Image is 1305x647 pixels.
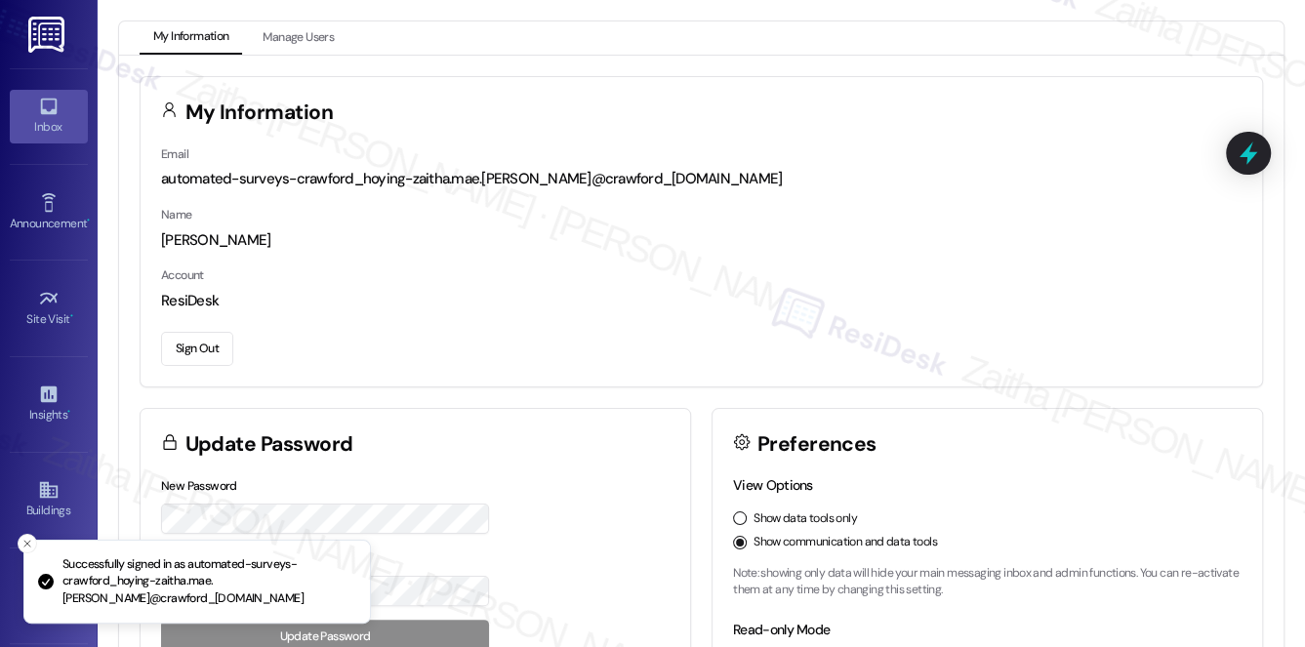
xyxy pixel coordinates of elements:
label: Account [161,267,204,283]
button: Manage Users [249,21,347,55]
h3: Update Password [185,434,353,455]
button: Close toast [18,534,37,553]
label: View Options [733,476,813,494]
button: My Information [140,21,242,55]
a: Insights • [10,378,88,430]
a: Site Visit • [10,282,88,335]
label: Show communication and data tools [754,534,937,551]
a: Buildings [10,473,88,526]
p: Note: showing only data will hide your main messaging inbox and admin functions. You can re-activ... [733,565,1242,599]
div: ResiDesk [161,291,1242,311]
span: • [67,405,70,419]
a: Inbox [10,90,88,142]
h3: Preferences [757,434,877,455]
label: New Password [161,478,237,494]
span: • [70,309,73,323]
div: [PERSON_NAME] [161,230,1242,251]
img: ResiDesk Logo [28,17,68,53]
a: Leads [10,570,88,623]
label: Name [161,207,192,222]
span: • [87,214,90,227]
button: Sign Out [161,332,233,366]
div: automated-surveys-crawford_hoying-zaitha.mae.[PERSON_NAME]@crawford_[DOMAIN_NAME] [161,169,1242,189]
label: Show data tools only [754,510,857,528]
p: Successfully signed in as automated-surveys-crawford_hoying-zaitha.mae.[PERSON_NAME]@crawford_[DO... [62,556,354,608]
label: Email [161,146,188,162]
h3: My Information [185,102,334,123]
label: Read-only Mode [733,621,830,638]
